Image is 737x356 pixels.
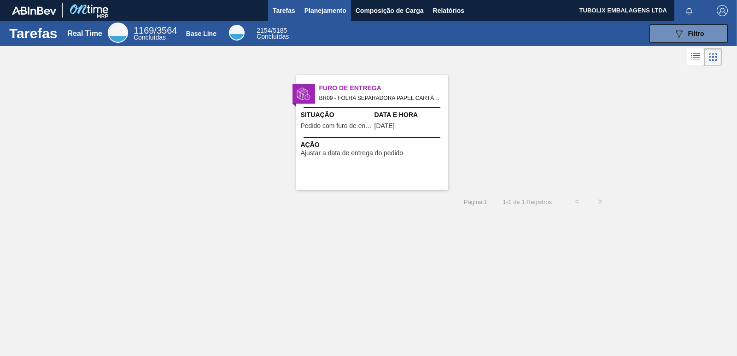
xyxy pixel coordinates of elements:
[257,28,289,40] div: Base Line
[687,48,704,66] div: Visão em Lista
[566,190,589,213] button: <
[257,27,287,34] span: / 5185
[319,83,448,93] span: Furo de Entrega
[301,123,372,129] span: Pedido com furo de entrega
[186,30,216,37] div: Base Line
[501,198,552,205] span: 1 - 1 de 1 Registros
[717,5,728,16] img: Logout
[12,6,56,15] img: TNhmsLtSVTkK8tSr43FrP2fwEKptu5GPRR3wAAAABJRU5ErkJggg==
[134,34,166,41] span: Concluídas
[374,123,395,129] span: 23/08/2025,
[297,87,310,101] img: status
[301,140,446,150] span: Ação
[9,28,58,39] h1: Tarefas
[108,23,128,43] div: Real Time
[134,25,177,35] span: / 3564
[229,25,245,41] div: Base Line
[134,27,177,41] div: Real Time
[356,5,424,16] span: Composição de Carga
[319,93,441,103] span: BR09 - FOLHA SEPARADORA PAPEL CARTÃO Pedido - 1984636
[134,25,154,35] span: 1169
[304,5,346,16] span: Planejamento
[649,24,728,43] button: Filtro
[674,4,704,17] button: Notificações
[68,29,102,38] div: Real Time
[688,30,704,37] span: Filtro
[301,150,404,157] span: Ajustar a data de entrega do pedido
[589,190,612,213] button: >
[704,48,722,66] div: Visão em Cards
[464,198,487,205] span: Página : 1
[273,5,295,16] span: Tarefas
[301,110,372,120] span: Situação
[257,27,271,34] span: 2154
[374,110,446,120] span: Data e Hora
[257,33,289,40] span: Concluídas
[433,5,464,16] span: Relatórios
